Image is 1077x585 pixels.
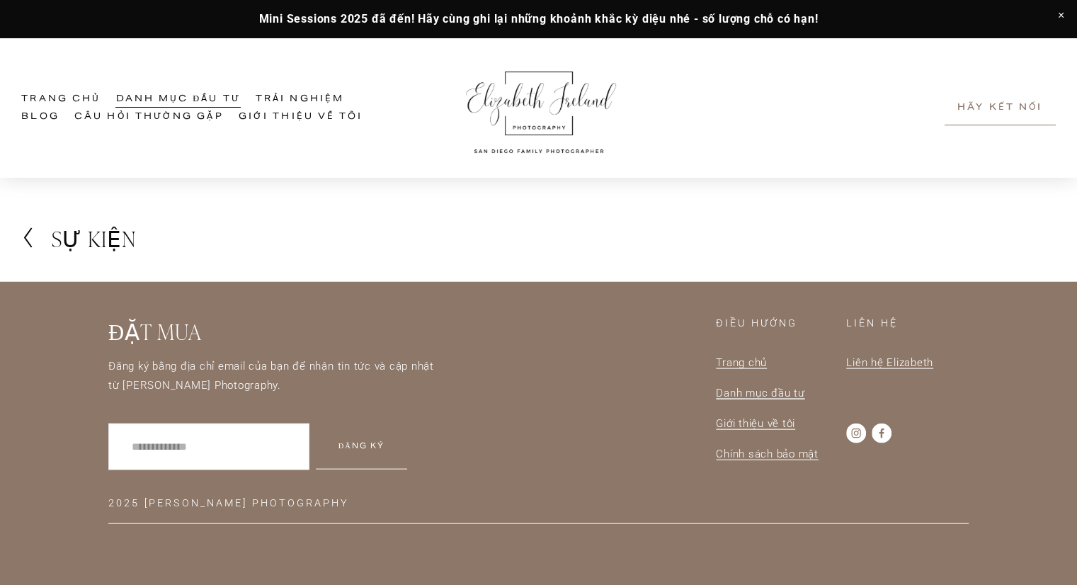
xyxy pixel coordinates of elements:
font: Liên hệ [846,317,898,329]
a: Hãy kết nối [945,91,1056,125]
a: Danh mục đầu tư [716,384,804,403]
font: Đăng ký bằng địa chỉ email của bạn để nhận tin tức và cập nhật từ [PERSON_NAME] Photography. [108,360,438,392]
a: Danh mục đầu tư [115,91,240,108]
font: Trang chủ [716,356,767,369]
button: Đăng ký [316,424,407,470]
a: Trang chủ [716,353,767,373]
font: Trải nghiệm [256,90,344,108]
a: Liên hệ Elizabeth [846,353,933,373]
a: Câu hỏi thường gặp [74,108,224,126]
a: Facebook [872,424,891,443]
a: SỰ KIỆN [21,227,136,249]
a: Blog [21,108,59,126]
a: Instagram [846,424,866,443]
font: 2025 [PERSON_NAME] Photography [108,497,349,509]
img: Nhiếp ảnh gia gia đình Elizabeth Ireland tại San Diego [458,58,621,159]
font: Danh mục đầu tư [716,387,804,399]
font: Liên hệ Elizabeth [846,356,933,369]
font: Điều hướng [716,317,797,329]
a: Trang chủ [21,91,101,108]
font: Danh mục đầu tư [115,90,240,108]
font: Đăng ký [338,438,384,455]
font: Chính sách bảo mật [716,448,819,460]
a: Giới thiệu về tôi [716,414,795,433]
a: Giới thiệu về tôi [239,108,363,126]
a: thư mục thả xuống [256,91,344,108]
font: Đặt mua [108,317,202,345]
font: SỰ KIỆN [52,224,136,252]
a: Chính sách bảo mật [716,445,819,464]
font: Giới thiệu về tôi [716,417,795,430]
font: Trang chủ [21,90,101,108]
font: Hãy kết nối [957,98,1042,117]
